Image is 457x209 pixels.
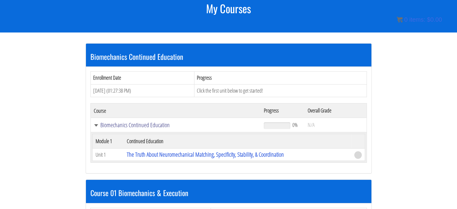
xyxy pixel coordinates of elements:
[397,17,403,23] img: icon11.png
[92,149,124,161] td: Unit 1
[404,16,407,23] span: 0
[194,71,367,84] th: Progress
[409,16,425,23] span: items:
[261,103,304,118] th: Progress
[127,150,284,158] a: The Truth About Neuromechanical Matching, Specificity, Stability, & Coordination
[194,84,367,97] td: Click the first unit below to get started!
[90,53,367,60] h3: Biomechanics Continued Education
[427,16,442,23] bdi: 0.00
[90,71,194,84] th: Enrollment Date
[124,134,351,149] th: Continued Education
[90,189,367,197] h3: Course 01 Biomechanics & Execution
[90,84,194,97] td: [DATE] (01:27:38 PM)
[292,121,298,128] span: 0%
[305,118,367,132] td: N/A
[90,103,261,118] th: Course
[92,134,124,149] th: Module 1
[427,16,430,23] span: $
[94,122,258,128] a: Biomechanics Continued Education
[397,16,442,23] a: 0 items: $0.00
[305,103,367,118] th: Overall Grade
